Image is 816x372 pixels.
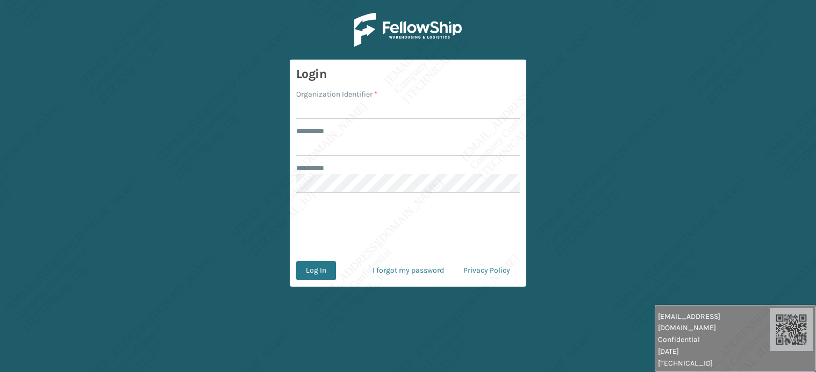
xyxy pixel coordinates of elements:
[296,66,520,82] h3: Login
[658,346,770,357] span: [DATE]
[658,311,770,333] span: [EMAIL_ADDRESS][DOMAIN_NAME]
[326,206,490,248] iframe: reCAPTCHA
[296,89,377,100] label: Organization Identifier
[658,334,770,345] span: Confidential
[363,261,454,280] a: I forgot my password
[354,13,462,47] img: Logo
[658,358,770,369] span: [TECHNICAL_ID]
[296,261,336,280] button: Log In
[454,261,520,280] a: Privacy Policy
